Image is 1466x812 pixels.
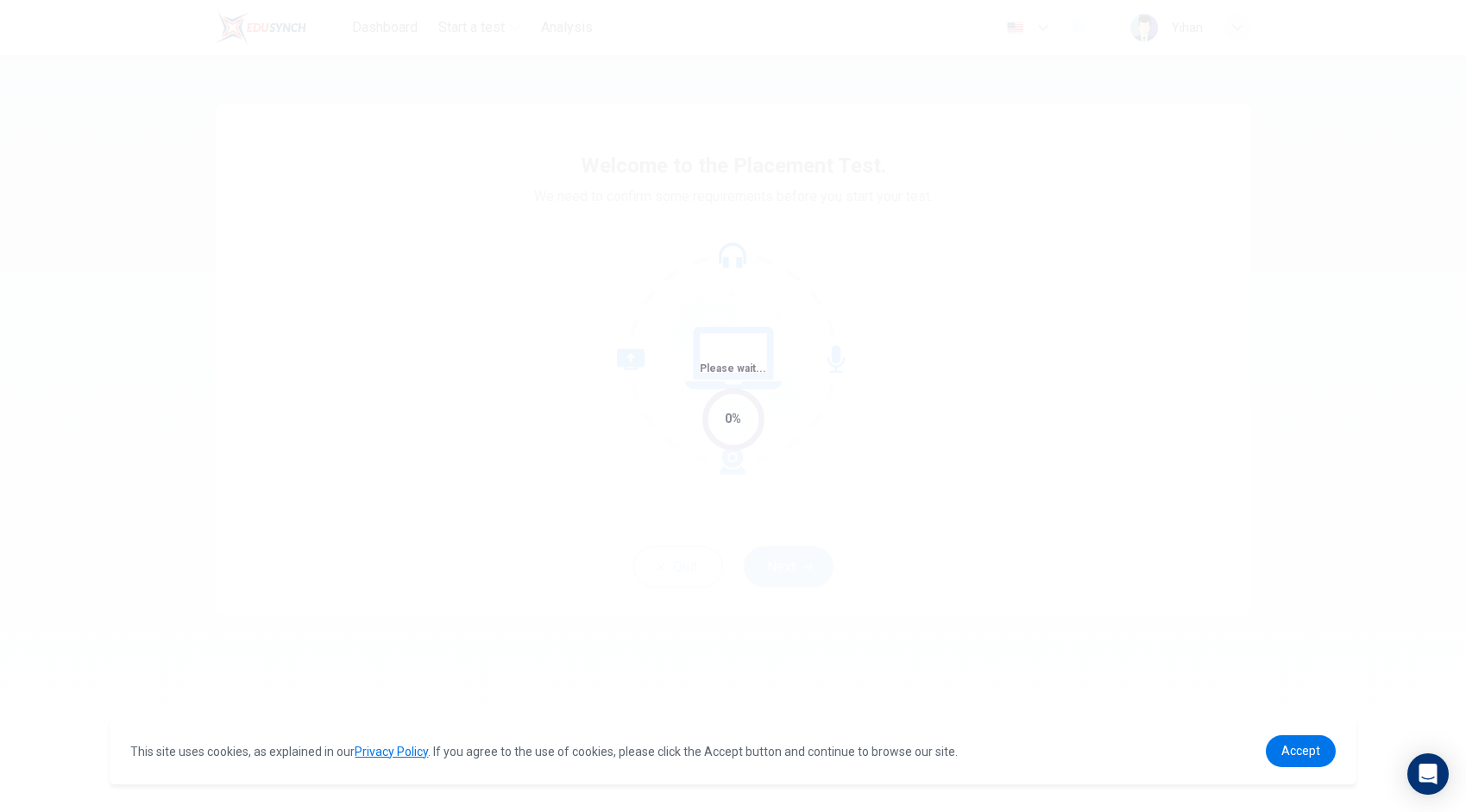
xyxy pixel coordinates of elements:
div: Open Intercom Messenger [1407,753,1449,795]
span: Please wait... [700,362,766,375]
a: dismiss cookie message [1266,735,1336,767]
div: 0% [725,409,741,429]
span: This site uses cookies, as explained in our . If you agree to the use of cookies, please click th... [130,745,958,758]
div: cookieconsent [110,718,1356,784]
span: Accept [1281,744,1320,758]
a: Privacy Policy [355,745,428,758]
